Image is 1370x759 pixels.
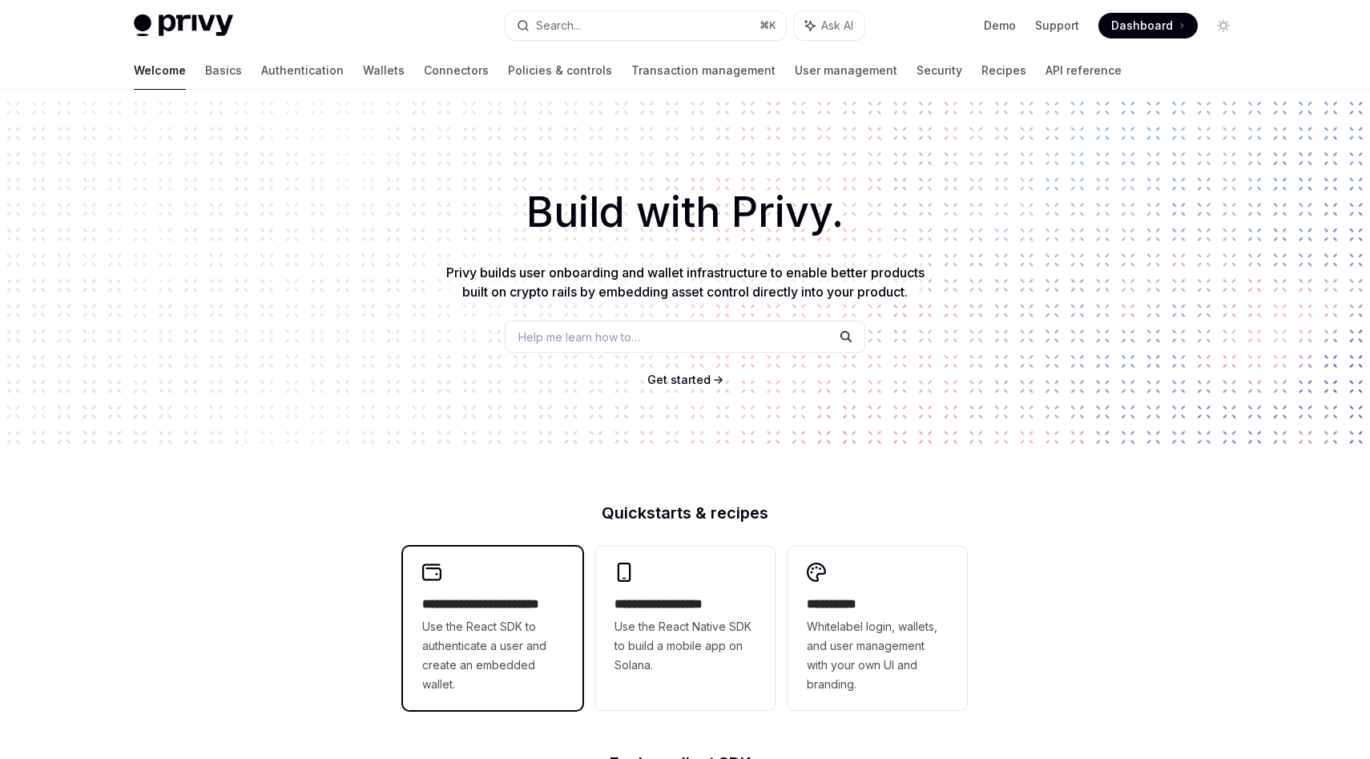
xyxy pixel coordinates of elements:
span: Use the React SDK to authenticate a user and create an embedded wallet. [422,617,563,694]
h2: Quickstarts & recipes [403,505,967,521]
button: Search...⌘K [506,11,786,40]
a: User management [795,51,897,90]
a: Transaction management [631,51,776,90]
a: Authentication [261,51,344,90]
a: Basics [205,51,242,90]
a: Recipes [981,51,1026,90]
a: Get started [647,372,711,388]
button: Toggle dark mode [1211,13,1236,38]
a: Security [917,51,962,90]
a: API reference [1046,51,1122,90]
a: Demo [984,18,1016,34]
a: Welcome [134,51,186,90]
h1: Build with Privy. [26,181,1344,244]
span: ⌘ K [760,19,776,32]
a: Policies & controls [508,51,612,90]
span: Help me learn how to… [518,329,640,345]
span: Dashboard [1111,18,1173,34]
a: Connectors [424,51,489,90]
span: Use the React Native SDK to build a mobile app on Solana. [614,617,756,675]
a: **** *****Whitelabel login, wallets, and user management with your own UI and branding. [788,547,967,710]
button: Ask AI [794,11,864,40]
span: Privy builds user onboarding and wallet infrastructure to enable better products built on crypto ... [446,264,925,300]
div: Search... [536,16,581,35]
a: **** **** **** ***Use the React Native SDK to build a mobile app on Solana. [595,547,775,710]
span: Get started [647,373,711,386]
a: Support [1035,18,1079,34]
a: Dashboard [1098,13,1198,38]
img: light logo [134,14,233,37]
span: Whitelabel login, wallets, and user management with your own UI and branding. [807,617,948,694]
span: Ask AI [821,18,853,34]
a: Wallets [363,51,405,90]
